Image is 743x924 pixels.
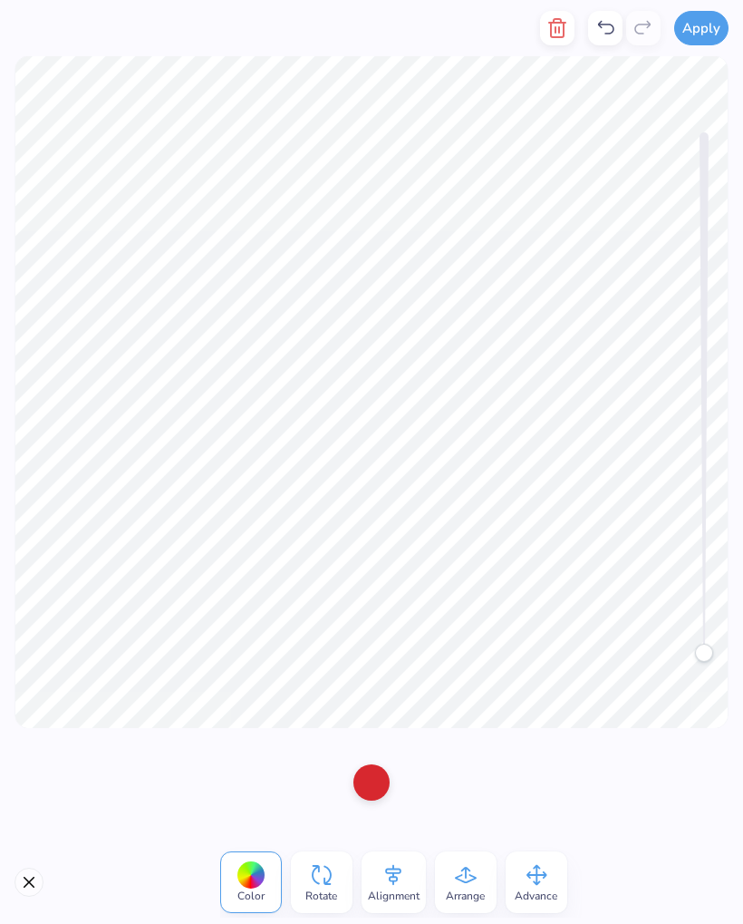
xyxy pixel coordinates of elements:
span: Advance [515,889,557,903]
button: Apply [674,11,729,45]
span: Rotate [305,889,337,903]
span: Alignment [368,889,420,903]
span: Arrange [446,889,485,903]
div: Accessibility label [695,644,713,662]
button: Close [14,868,43,897]
span: Color [237,889,265,903]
